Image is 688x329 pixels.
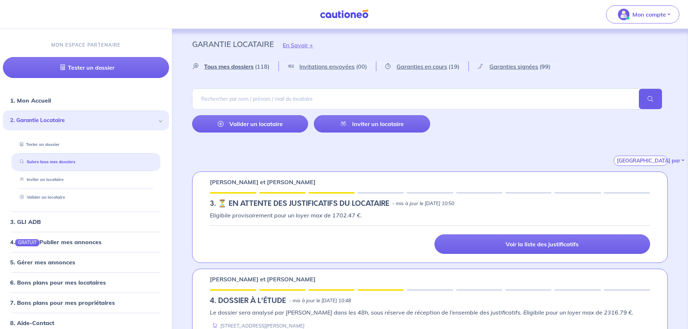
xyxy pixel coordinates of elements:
div: Suivre tous mes dossiers [12,156,160,168]
span: 2. Garantie Locataire [10,116,156,125]
p: - mis à jour le [DATE] 10:50 [392,200,454,207]
span: Tous mes dossiers [204,63,254,70]
div: 5. Gérer mes annonces [3,255,169,269]
span: Garanties en cours [397,63,447,70]
p: Garantie Locataire [192,38,274,51]
a: Tester un dossier [3,57,169,78]
div: state: RENTER-DOCUMENTS-IN-PENDING, Context: ,NULL-NO-CERTIFICATE [210,199,650,208]
a: Suivre tous mes dossiers [17,160,75,165]
a: 3. GLI ADB [10,218,41,225]
span: search [639,89,662,109]
div: 7. Bons plans pour mes propriétaires [3,295,169,310]
input: Rechercher par nom / prénom / mail du locataire [192,88,662,109]
a: Invitations envoyées(00) [279,62,376,71]
p: [PERSON_NAME] et [PERSON_NAME] [210,178,316,186]
a: 8. Aide-Contact [10,319,54,326]
p: [PERSON_NAME] et [PERSON_NAME] [210,275,316,283]
div: 3. GLI ADB [3,215,169,229]
button: En Savoir + [274,35,322,56]
a: 6. Bons plans pour mes locataires [10,279,106,286]
p: MON ESPACE PARTENAIRE [51,42,121,48]
div: Inviter un locataire [12,174,160,186]
a: 5. Gérer mes annonces [10,259,75,266]
div: Tester un dossier [12,139,160,151]
span: (00) [356,63,367,70]
h5: 4. DOSSIER À L'ÉTUDE [210,296,286,305]
p: - mis à jour le [DATE] 10:48 [289,297,351,304]
p: Mon compte [632,10,666,19]
div: 1. Mon Accueil [3,93,169,108]
button: illu_account_valid_menu.svgMon compte [606,5,679,23]
div: Valider un locataire [12,191,160,203]
button: [GEOGRAPHIC_DATA] par [614,156,668,166]
a: Garanties signées(99) [469,62,559,71]
h5: 3. ⏳️️ EN ATTENTE DES JUSTIFICATIFS DU LOCATAIRE [210,199,389,208]
a: Inviter un locataire [17,177,64,182]
img: illu_account_valid_menu.svg [618,9,629,20]
div: 6. Bons plans pour mes locataires [3,275,169,290]
span: Garanties signées [489,63,538,70]
a: 7. Bons plans pour mes propriétaires [10,299,115,306]
em: Le dossier sera analysé par [PERSON_NAME] dans les 48h, sous réserve de réception de l’ensemble d... [210,309,633,316]
span: (118) [255,63,269,70]
a: Tous mes dossiers(118) [192,62,278,71]
img: Cautioneo [317,10,371,19]
span: Invitations envoyées [299,63,355,70]
a: Tester un dossier [17,142,60,147]
span: (99) [540,63,550,70]
a: Voir la liste des justificatifs [434,234,650,254]
a: Valider un locataire [192,115,308,133]
a: Valider un locataire [17,195,65,200]
p: Voir la liste des justificatifs [506,241,579,248]
div: 4.GRATUITPublier mes annonces [3,235,169,249]
a: 4.GRATUITPublier mes annonces [10,238,101,246]
a: 1. Mon Accueil [10,97,51,104]
em: Eligibile provisoirement pour un loyer max de 1702.47 €. [210,212,362,219]
a: Inviter un locataire [314,115,430,133]
div: state: RENTER-DOCUMENTS-TO-EVALUATE, Context: ,NULL-NO-CERTIFICATE [210,296,650,305]
a: Garanties en cours(19) [376,62,468,71]
span: (19) [449,63,459,70]
div: 2. Garantie Locataire [3,111,169,130]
